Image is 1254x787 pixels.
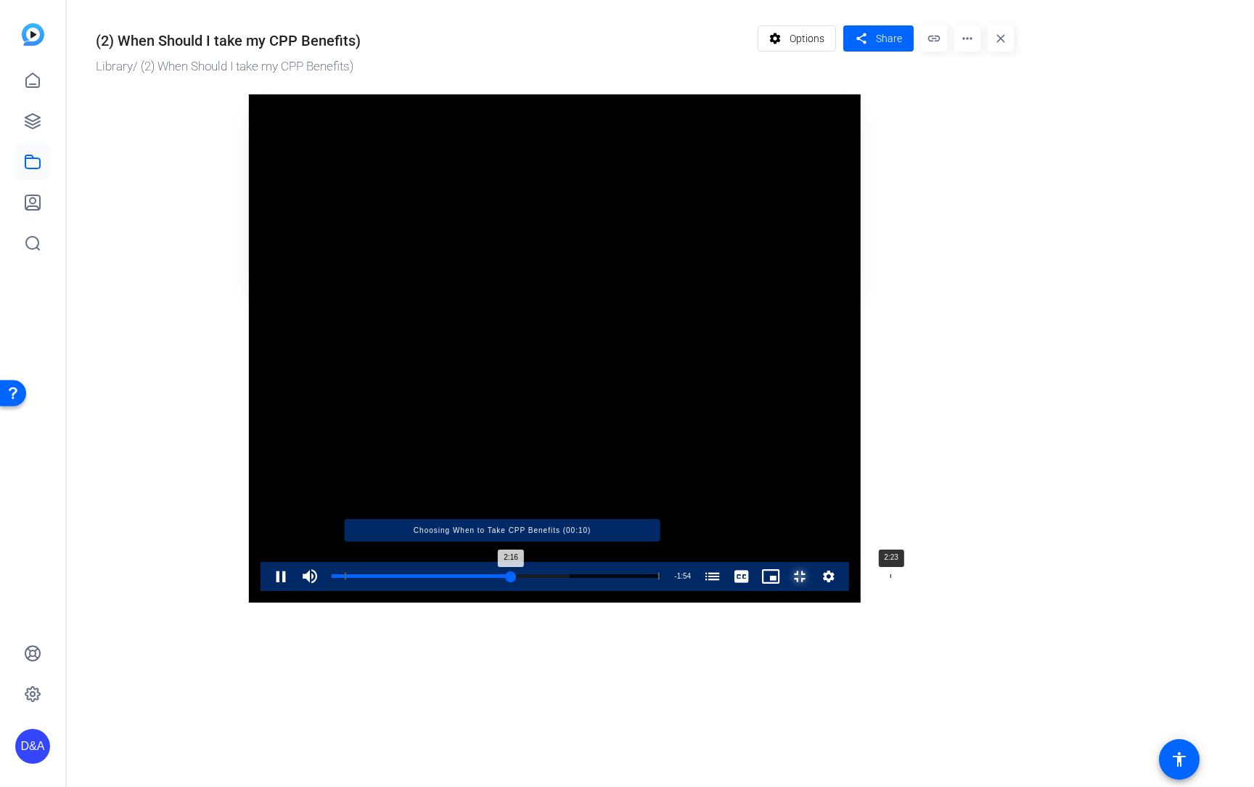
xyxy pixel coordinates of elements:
a: Library [96,59,133,73]
span: Options [790,25,824,52]
mat-icon: more_horiz [954,25,980,52]
button: Options [758,25,837,52]
mat-icon: close [988,25,1014,52]
div: D&A [15,729,50,764]
button: Share [843,25,914,52]
mat-icon: link [921,25,947,52]
img: blue-gradient.svg [22,23,44,46]
mat-icon: settings [766,25,784,52]
div: Video Player [249,94,861,603]
span: Share [876,31,902,46]
div: (2) When Should I take my CPP Benefits) [96,30,361,52]
div: / (2) When Should I take my CPP Benefits) [96,57,750,76]
mat-icon: share [852,29,870,49]
mat-icon: accessibility [1171,751,1188,768]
